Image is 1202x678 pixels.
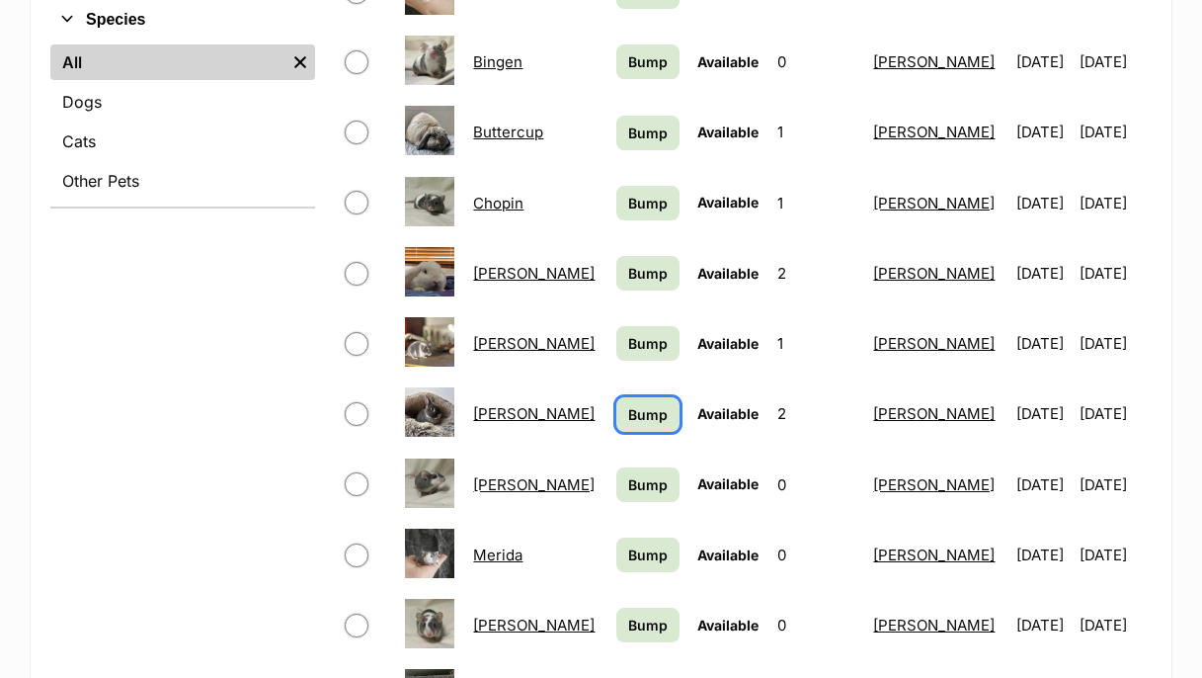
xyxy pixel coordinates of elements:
[769,521,863,589] td: 0
[1080,451,1150,519] td: [DATE]
[1080,169,1150,237] td: [DATE]
[769,169,863,237] td: 1
[616,186,680,220] a: Bump
[50,44,285,80] a: All
[697,53,759,70] span: Available
[697,335,759,352] span: Available
[473,475,595,494] a: [PERSON_NAME]
[1008,169,1079,237] td: [DATE]
[1080,380,1150,448] td: [DATE]
[616,397,680,432] a: Bump
[628,545,668,565] span: Bump
[769,98,863,166] td: 1
[628,404,668,425] span: Bump
[697,617,759,634] span: Available
[873,123,995,141] a: [PERSON_NAME]
[1008,380,1079,448] td: [DATE]
[697,475,759,492] span: Available
[473,546,522,564] a: Merida
[473,404,595,423] a: [PERSON_NAME]
[616,538,680,572] a: Bump
[1080,28,1150,96] td: [DATE]
[1080,309,1150,378] td: [DATE]
[873,334,995,353] a: [PERSON_NAME]
[628,193,668,213] span: Bump
[1080,239,1150,307] td: [DATE]
[1008,451,1079,519] td: [DATE]
[473,52,522,71] a: Bingen
[1008,98,1079,166] td: [DATE]
[697,124,759,140] span: Available
[50,163,315,199] a: Other Pets
[1080,521,1150,589] td: [DATE]
[1008,591,1079,659] td: [DATE]
[873,194,995,212] a: [PERSON_NAME]
[473,334,595,353] a: [PERSON_NAME]
[628,333,668,354] span: Bump
[873,616,995,635] a: [PERSON_NAME]
[50,124,315,159] a: Cats
[1008,309,1079,378] td: [DATE]
[50,84,315,120] a: Dogs
[473,194,523,212] a: Chopin
[769,591,863,659] td: 0
[873,52,995,71] a: [PERSON_NAME]
[473,616,595,635] a: [PERSON_NAME]
[697,547,759,563] span: Available
[769,380,863,448] td: 2
[628,51,668,72] span: Bump
[873,264,995,283] a: [PERSON_NAME]
[628,615,668,636] span: Bump
[769,28,863,96] td: 0
[1008,239,1079,307] td: [DATE]
[769,451,863,519] td: 0
[50,7,315,33] button: Species
[285,44,315,80] a: Remove filter
[1008,521,1079,589] td: [DATE]
[616,116,680,150] a: Bump
[616,256,680,291] a: Bump
[628,474,668,495] span: Bump
[616,467,680,502] a: Bump
[616,608,680,642] a: Bump
[50,41,315,207] div: Species
[473,123,543,141] a: Buttercup
[628,263,668,284] span: Bump
[769,309,863,378] td: 1
[697,194,759,211] span: Available
[769,239,863,307] td: 2
[873,475,995,494] a: [PERSON_NAME]
[1080,591,1150,659] td: [DATE]
[697,265,759,282] span: Available
[873,404,995,423] a: [PERSON_NAME]
[697,405,759,422] span: Available
[1080,98,1150,166] td: [DATE]
[616,44,680,79] a: Bump
[1008,28,1079,96] td: [DATE]
[873,546,995,564] a: [PERSON_NAME]
[616,326,680,361] a: Bump
[473,264,595,283] a: [PERSON_NAME]
[628,123,668,143] span: Bump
